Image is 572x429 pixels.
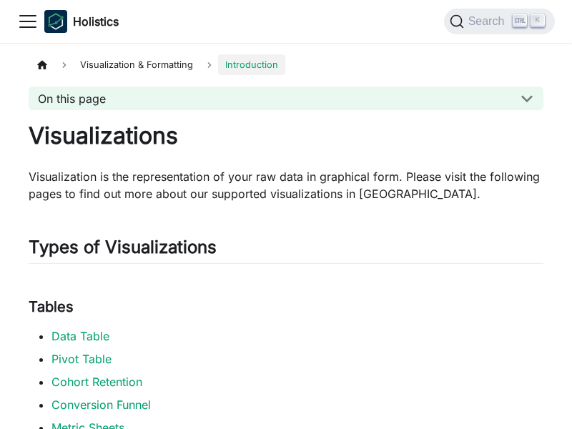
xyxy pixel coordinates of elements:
[29,237,543,264] h2: Types of Visualizations
[73,54,200,75] span: Visualization & Formatting
[17,11,39,32] button: Toggle navigation bar
[44,10,119,33] a: HolisticsHolistics
[531,14,545,27] kbd: K
[73,13,119,30] b: Holistics
[29,122,543,150] h1: Visualizations
[51,329,109,343] a: Data Table
[51,352,112,366] a: Pivot Table
[218,54,285,75] span: Introduction
[29,168,543,202] p: Visualization is the representation of your raw data in graphical form. Please visit the followin...
[51,375,142,389] a: Cohort Retention
[464,15,513,28] span: Search
[444,9,555,34] button: Search (Ctrl+K)
[29,298,543,316] h3: Tables
[29,87,543,110] button: On this page
[44,10,67,33] img: Holistics
[29,54,56,75] a: Home page
[51,398,151,412] a: Conversion Funnel
[29,54,543,75] nav: Breadcrumbs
